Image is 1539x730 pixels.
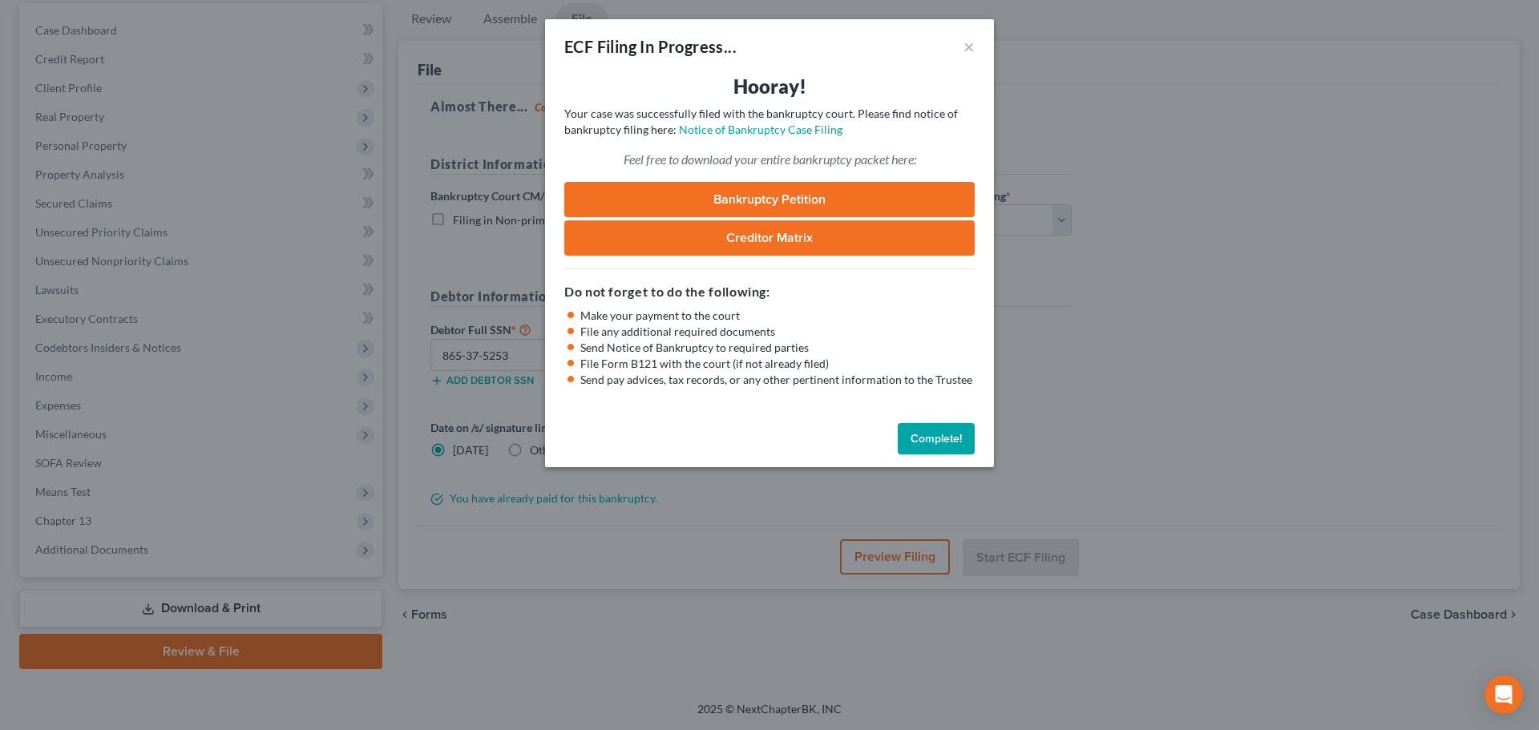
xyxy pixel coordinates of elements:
a: Notice of Bankruptcy Case Filing [679,123,842,136]
button: Complete! [898,423,975,455]
li: Send pay advices, tax records, or any other pertinent information to the Trustee [580,372,975,388]
a: Creditor Matrix [564,220,975,256]
span: Your case was successfully filed with the bankruptcy court. Please find notice of bankruptcy fili... [564,107,958,136]
div: Open Intercom Messenger [1484,676,1523,714]
h5: Do not forget to do the following: [564,282,975,301]
div: ECF Filing In Progress... [564,35,737,58]
li: Make your payment to the court [580,308,975,324]
a: Bankruptcy Petition [564,182,975,217]
button: × [963,37,975,56]
li: File any additional required documents [580,324,975,340]
p: Feel free to download your entire bankruptcy packet here: [564,151,975,169]
h3: Hooray! [564,74,975,99]
li: Send Notice of Bankruptcy to required parties [580,340,975,356]
li: File Form B121 with the court (if not already filed) [580,356,975,372]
